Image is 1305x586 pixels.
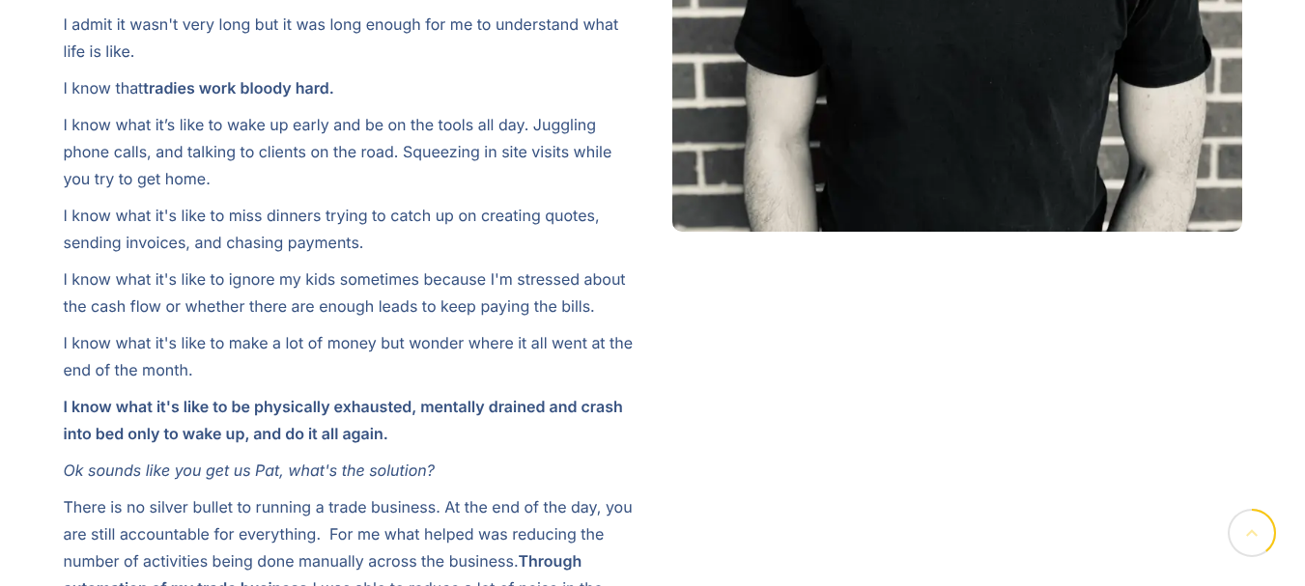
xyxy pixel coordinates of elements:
[64,397,623,443] strong: I know what it's like to be physically exhausted, mentally drained and crash into bed only to wak...
[64,202,634,256] p: I know what it's like to miss dinners trying to catch up on creating quotes, sending invoices, an...
[64,111,634,192] p: I know what it’s like to wake up early and be on the tools all day. Juggling phone calls, and tal...
[143,78,333,98] strong: tradies work bloody hard.
[64,265,634,320] p: I know what it's like to ignore my kids sometimes because I'm stressed about the cash flow or whe...
[64,11,634,65] p: I admit it wasn't very long but it was long enough for me to understand what life is like.
[64,74,634,101] p: I know that
[64,329,634,383] p: I know what it's like to make a lot of money but wonder where it all went at the end of the month.
[64,460,435,480] em: Ok sounds like you get us Pat, what's the solution?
